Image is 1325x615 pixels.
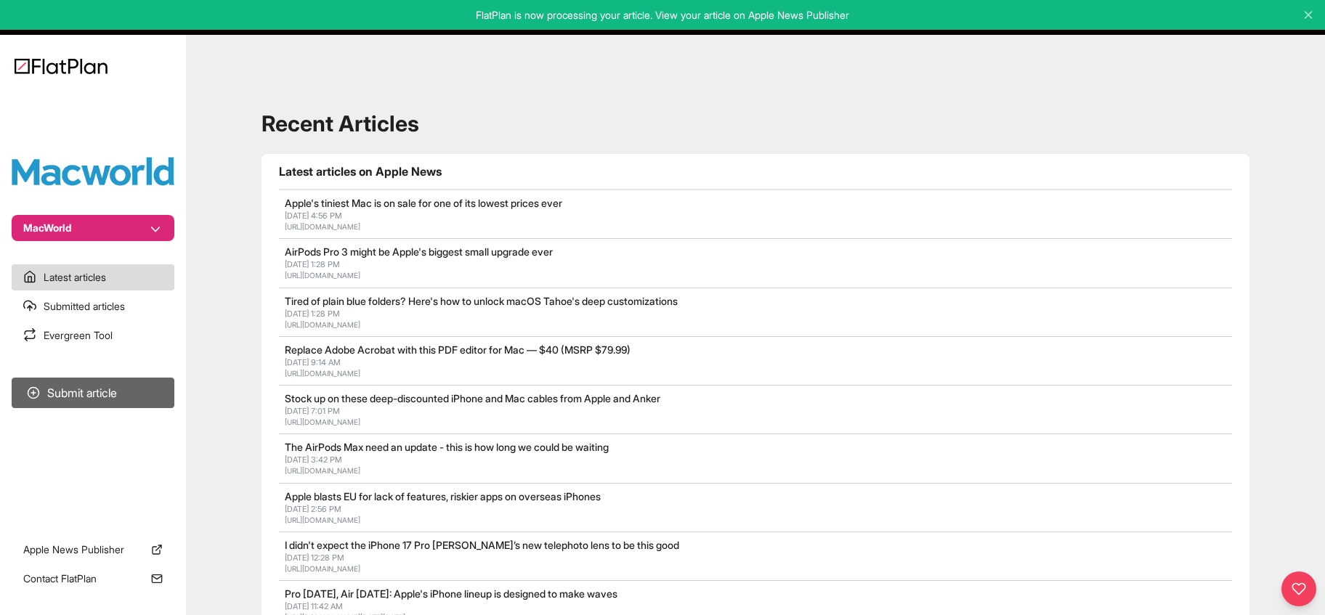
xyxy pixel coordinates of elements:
p: FlatPlan is now processing your article. View your article on Apple News Publisher [10,8,1315,23]
span: [DATE] 11:42 AM [285,601,343,611]
a: [URL][DOMAIN_NAME] [285,271,360,280]
a: Apple's tiniest Mac is on sale for one of its lowest prices ever [285,197,562,209]
span: [DATE] 9:14 AM [285,357,341,367]
a: [URL][DOMAIN_NAME] [285,564,360,573]
h1: Latest articles on Apple News [279,163,1232,180]
span: [DATE] 4:56 PM [285,211,342,221]
a: Contact FlatPlan [12,566,174,592]
a: The AirPods Max need an update - this is how long we could be waiting [285,441,609,453]
a: Submitted articles [12,293,174,319]
button: MacWorld [12,215,174,241]
span: [DATE] 12:28 PM [285,553,344,563]
button: Submit article [12,378,174,408]
a: [URL][DOMAIN_NAME] [285,516,360,524]
a: Replace Adobe Acrobat with this PDF editor for Mac — $40 (MSRP $79.99) [285,343,631,356]
a: Latest articles [12,264,174,290]
a: Apple blasts EU for lack of features, riskier apps on overseas iPhones [285,490,601,502]
span: [DATE] 7:01 PM [285,406,340,416]
h1: Recent Articles [262,110,1249,137]
a: [URL][DOMAIN_NAME] [285,320,360,329]
a: [URL][DOMAIN_NAME] [285,222,360,231]
a: [URL][DOMAIN_NAME] [285,369,360,378]
a: Pro [DATE], Air [DATE]: Apple's iPhone lineup is designed to make waves [285,587,617,600]
a: Evergreen Tool [12,322,174,349]
span: [DATE] 1:28 PM [285,309,340,319]
img: Logo [15,58,108,74]
a: [URL][DOMAIN_NAME] [285,418,360,426]
a: AirPods Pro 3 might be Apple's biggest small upgrade ever [285,245,553,258]
a: I didn't expect the iPhone 17 Pro [PERSON_NAME]’s new telephoto lens to be this good [285,539,679,551]
a: [URL][DOMAIN_NAME] [285,466,360,475]
span: [DATE] 3:42 PM [285,455,342,465]
span: [DATE] 1:28 PM [285,259,340,269]
a: Apple News Publisher [12,537,174,563]
a: Tired of plain blue folders? Here's how to unlock macOS Tahoe's deep customizations [285,295,678,307]
span: [DATE] 2:56 PM [285,504,341,514]
img: Publication Logo [12,157,174,186]
a: Stock up on these deep-discounted iPhone and Mac cables from Apple and Anker [285,392,660,404]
